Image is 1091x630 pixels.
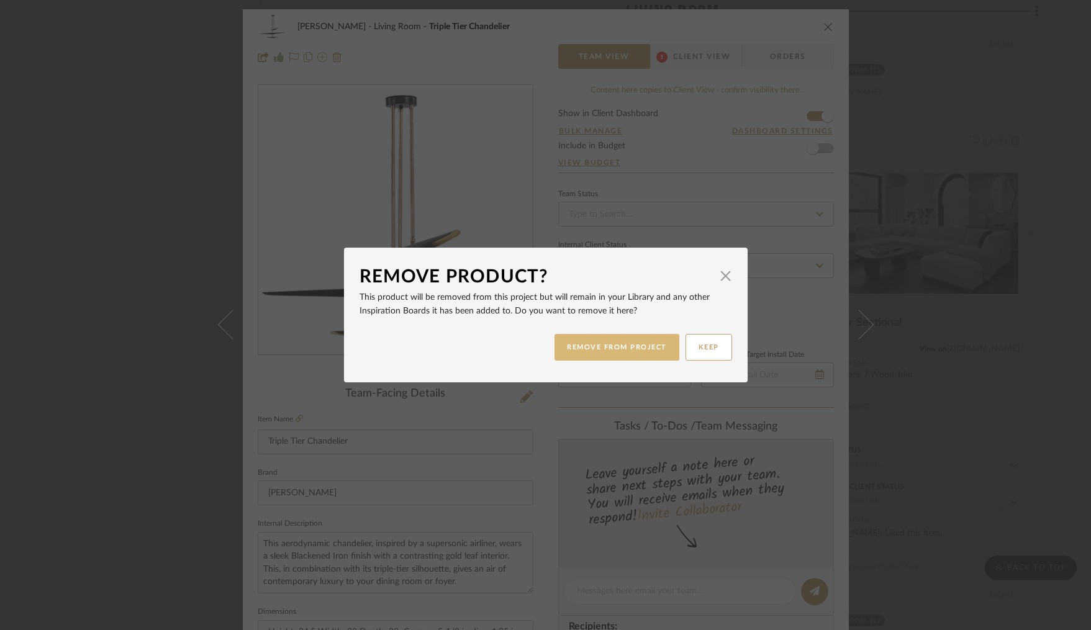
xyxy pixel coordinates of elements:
button: KEEP [686,334,732,361]
button: Close [713,263,738,288]
p: This product will be removed from this project but will remain in your Library and any other Insp... [360,290,732,318]
dialog-header: Remove Product? [360,263,732,290]
div: Remove Product? [360,263,713,290]
button: REMOVE FROM PROJECT [555,334,679,361]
